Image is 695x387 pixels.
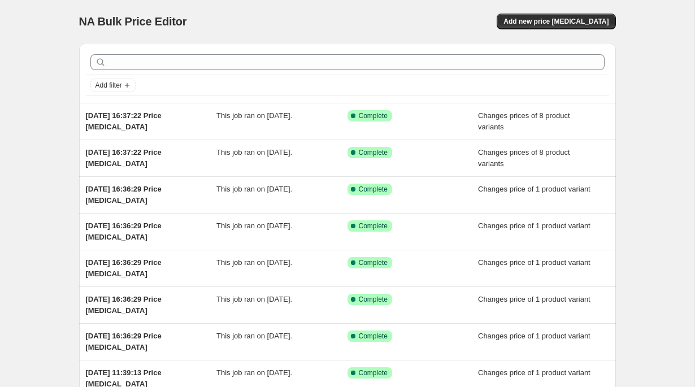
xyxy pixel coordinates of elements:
[90,79,136,92] button: Add filter
[86,332,162,351] span: [DATE] 16:36:29 Price [MEDICAL_DATA]
[86,258,162,278] span: [DATE] 16:36:29 Price [MEDICAL_DATA]
[359,258,388,267] span: Complete
[478,221,590,230] span: Changes price of 1 product variant
[359,295,388,304] span: Complete
[478,368,590,377] span: Changes price of 1 product variant
[503,17,609,26] span: Add new price [MEDICAL_DATA]
[478,148,570,168] span: Changes prices of 8 product variants
[86,111,162,131] span: [DATE] 16:37:22 Price [MEDICAL_DATA]
[216,332,292,340] span: This job ran on [DATE].
[86,185,162,205] span: [DATE] 16:36:29 Price [MEDICAL_DATA]
[216,258,292,267] span: This job ran on [DATE].
[359,111,388,120] span: Complete
[216,148,292,156] span: This job ran on [DATE].
[478,258,590,267] span: Changes price of 1 product variant
[95,81,122,90] span: Add filter
[216,368,292,377] span: This job ran on [DATE].
[86,148,162,168] span: [DATE] 16:37:22 Price [MEDICAL_DATA]
[478,332,590,340] span: Changes price of 1 product variant
[359,148,388,157] span: Complete
[478,295,590,303] span: Changes price of 1 product variant
[86,221,162,241] span: [DATE] 16:36:29 Price [MEDICAL_DATA]
[497,14,615,29] button: Add new price [MEDICAL_DATA]
[216,185,292,193] span: This job ran on [DATE].
[216,295,292,303] span: This job ran on [DATE].
[478,185,590,193] span: Changes price of 1 product variant
[216,111,292,120] span: This job ran on [DATE].
[86,295,162,315] span: [DATE] 16:36:29 Price [MEDICAL_DATA]
[478,111,570,131] span: Changes prices of 8 product variants
[216,221,292,230] span: This job ran on [DATE].
[359,332,388,341] span: Complete
[79,15,187,28] span: NA Bulk Price Editor
[359,221,388,231] span: Complete
[359,368,388,377] span: Complete
[359,185,388,194] span: Complete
